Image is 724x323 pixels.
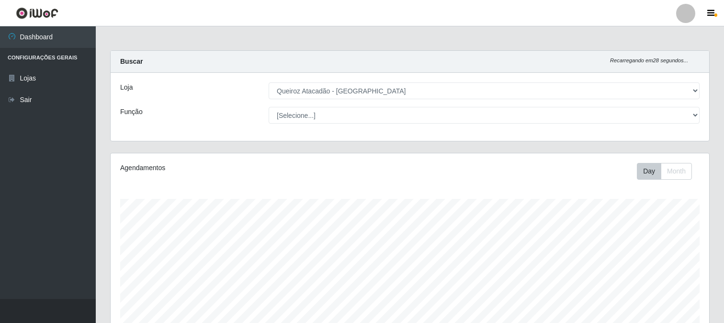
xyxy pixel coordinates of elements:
img: CoreUI Logo [16,7,58,19]
button: Month [661,163,692,180]
div: Toolbar with button groups [637,163,700,180]
button: Day [637,163,661,180]
label: Loja [120,82,133,92]
strong: Buscar [120,58,143,65]
div: First group [637,163,692,180]
div: Agendamentos [120,163,353,173]
i: Recarregando em 28 segundos... [610,58,688,63]
label: Função [120,107,143,117]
